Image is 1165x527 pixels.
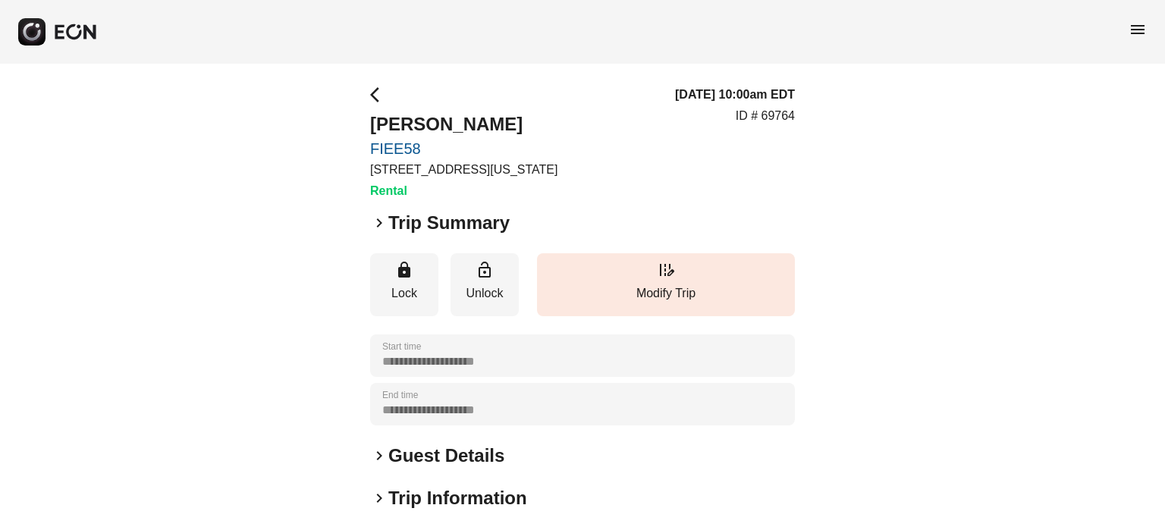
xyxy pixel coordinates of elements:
[476,261,494,279] span: lock_open
[370,112,557,136] h2: [PERSON_NAME]
[378,284,431,303] p: Lock
[395,261,413,279] span: lock
[388,211,510,235] h2: Trip Summary
[370,140,557,158] a: FIEE58
[545,284,787,303] p: Modify Trip
[370,253,438,316] button: Lock
[370,182,557,200] h3: Rental
[370,489,388,507] span: keyboard_arrow_right
[370,161,557,179] p: [STREET_ADDRESS][US_STATE]
[736,107,795,125] p: ID # 69764
[370,447,388,465] span: keyboard_arrow_right
[1129,20,1147,39] span: menu
[458,284,511,303] p: Unlock
[370,86,388,104] span: arrow_back_ios
[370,214,388,232] span: keyboard_arrow_right
[675,86,795,104] h3: [DATE] 10:00am EDT
[388,444,504,468] h2: Guest Details
[451,253,519,316] button: Unlock
[388,486,527,510] h2: Trip Information
[537,253,795,316] button: Modify Trip
[657,261,675,279] span: edit_road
